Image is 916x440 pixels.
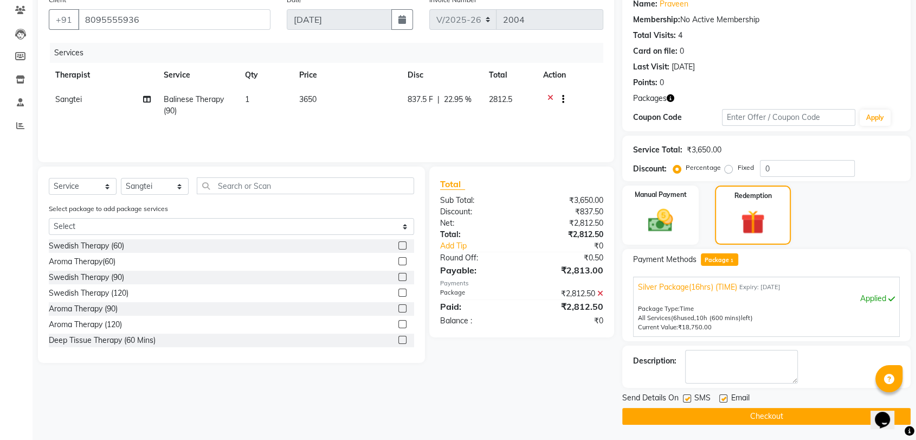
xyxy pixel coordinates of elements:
button: Apply [860,110,891,126]
img: _gift.svg [733,207,772,237]
div: Aroma Therapy (120) [49,319,122,330]
span: Packages [633,93,667,104]
span: 837.5 F [408,94,433,105]
div: ₹2,812.50 [522,229,612,240]
span: Expiry: [DATE] [739,283,780,292]
label: Manual Payment [635,190,687,200]
div: Aroma Therapy(60) [49,256,115,267]
div: 0 [680,46,684,57]
div: Service Total: [633,144,682,156]
span: 1 [245,94,249,104]
div: Points: [633,77,657,88]
div: Total: [432,229,522,240]
span: Send Details On [622,392,679,406]
span: All Services [638,314,671,322]
div: Deep Tissue Therapy (60 Mins) [49,335,156,346]
button: +91 [49,9,79,30]
input: Enter Offer / Coupon Code [722,109,855,126]
label: Fixed [737,163,753,173]
span: 1 [729,258,735,264]
label: Redemption [734,191,771,201]
div: Total Visits: [633,30,676,41]
div: Swedish Therapy (60) [49,240,124,252]
div: Applied [638,293,895,304]
div: No Active Membership [633,14,900,25]
th: Service [157,63,238,87]
div: Balance : [432,315,522,327]
input: Search or Scan [197,177,414,194]
th: Therapist [49,63,157,87]
label: Percentage [686,163,720,173]
span: Balinese Therapy (90) [164,94,224,116]
div: Aroma Therapy (90) [49,303,118,315]
span: Sangtei [55,94,82,104]
div: Swedish Therapy (120) [49,288,128,299]
div: ₹2,812.50 [522,288,612,299]
div: Payments [440,279,603,288]
span: Time [680,305,694,313]
div: ₹2,813.00 [522,264,612,277]
div: Package [432,288,522,299]
div: Membership: [633,14,680,25]
div: Paid: [432,300,522,313]
img: _cash.svg [640,206,681,235]
div: Discount: [432,206,522,218]
label: Select package to add package services [49,204,168,214]
div: 4 [678,30,682,41]
span: (6h [671,314,681,322]
div: Net: [432,218,522,229]
div: Card on file: [633,46,678,57]
div: Last Visit: [633,61,669,73]
span: 2812.5 [489,94,512,104]
th: Action [537,63,603,87]
th: Price [293,63,401,87]
div: Services [50,43,611,63]
div: Discount: [633,163,667,175]
div: Sub Total: [432,195,522,206]
div: ₹837.50 [522,206,612,218]
div: ₹3,650.00 [522,195,612,206]
div: [DATE] [672,61,695,73]
span: 22.95 % [444,94,472,105]
span: Silver Package(16hrs) (TIME) [638,282,737,293]
div: Payable: [432,264,522,277]
div: Swedish Therapy (90) [49,272,124,283]
th: Qty [238,63,293,87]
span: Payment Methods [633,254,696,265]
div: 0 [660,77,664,88]
div: ₹3,650.00 [687,144,721,156]
span: Email [731,392,749,406]
div: ₹0 [537,240,611,252]
span: Total [440,178,465,190]
div: ₹2,812.50 [522,218,612,229]
th: Total [482,63,537,87]
span: used, left) [671,314,752,322]
button: Checkout [622,408,911,425]
span: ₹18,750.00 [678,323,712,331]
div: ₹2,812.50 [522,300,612,313]
span: | [437,94,440,105]
div: Round Off: [432,252,522,264]
th: Disc [401,63,482,87]
span: Package Type: [638,305,680,313]
div: Description: [633,355,676,367]
span: 3650 [299,94,317,104]
span: Current Value: [638,323,678,331]
span: Package [701,253,738,266]
span: SMS [694,392,711,406]
span: 10h (600 mins) [696,314,740,322]
iframe: chat widget [870,397,905,429]
input: Search by Name/Mobile/Email/Code [78,9,270,30]
div: ₹0 [522,315,612,327]
div: ₹0.50 [522,252,612,264]
div: Coupon Code [633,112,722,123]
a: Add Tip [432,240,537,252]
